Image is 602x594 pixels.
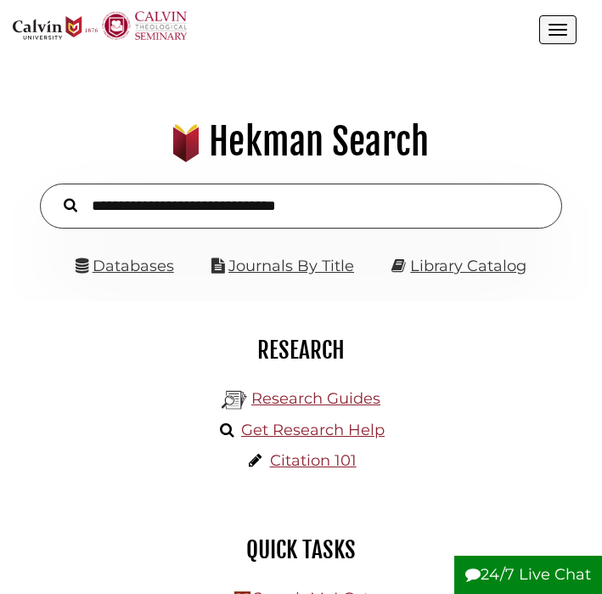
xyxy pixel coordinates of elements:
[251,389,380,408] a: Research Guides
[222,388,247,413] img: Hekman Library Logo
[410,257,526,275] a: Library Catalog
[270,451,357,470] a: Citation 101
[539,15,577,44] button: Open the menu
[25,336,577,365] h2: Research
[55,194,86,215] button: Search
[22,119,581,165] h1: Hekman Search
[228,257,354,275] a: Journals By Title
[25,535,577,564] h2: Quick Tasks
[102,11,187,40] img: Calvin Theological Seminary
[76,257,174,275] a: Databases
[241,421,385,439] a: Get Research Help
[64,198,77,213] i: Search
